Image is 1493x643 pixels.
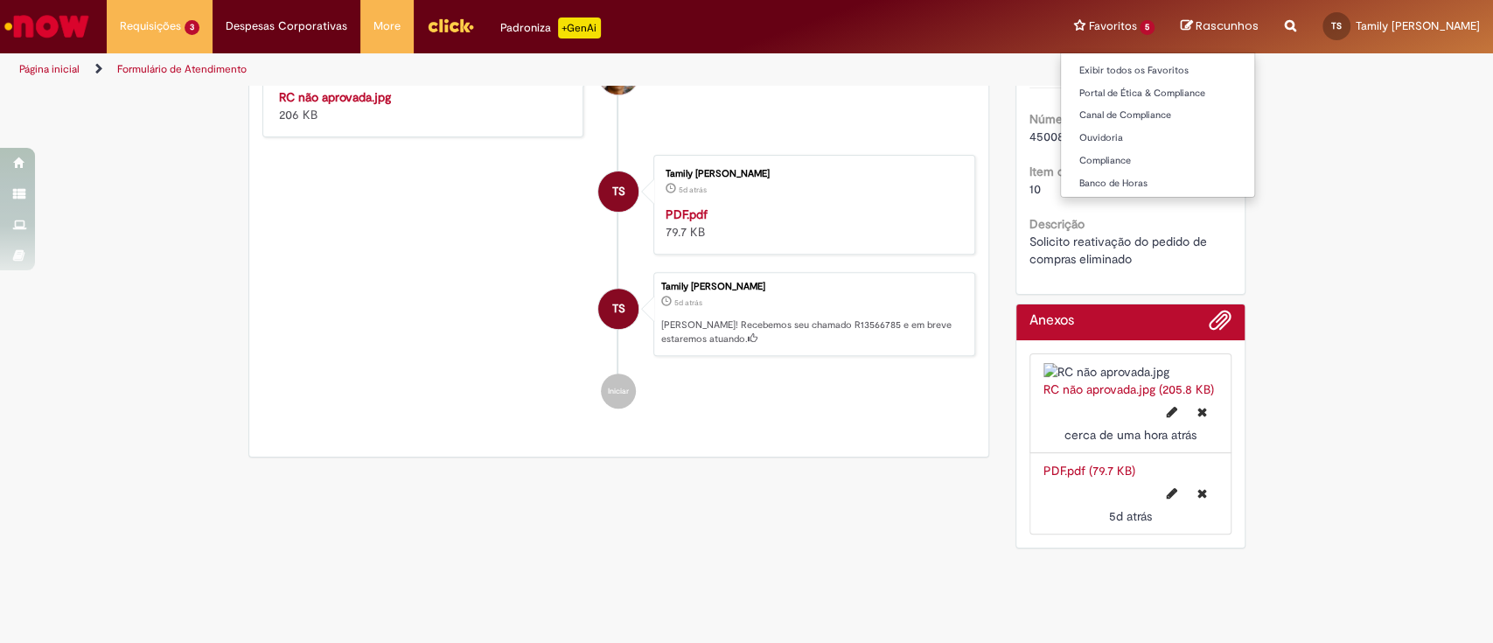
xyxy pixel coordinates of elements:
b: Descrição [1029,216,1085,232]
a: Compliance [1061,151,1254,171]
span: TS [1331,20,1342,31]
span: TS [612,171,625,213]
a: RC não aprovada.jpg (205.8 KB) [1043,381,1214,397]
span: Solicito reativação do pedido de compras eliminado [1029,234,1210,267]
div: Tamily [PERSON_NAME] [661,282,966,292]
b: Item do pedido [1029,164,1113,179]
ul: Trilhas de página [13,53,982,86]
a: Ouvidoria [1061,129,1254,148]
button: Excluir RC não aprovada.jpg [1187,398,1217,426]
time: 25/09/2025 14:04:19 [1109,508,1152,524]
button: Excluir PDF.pdf [1187,479,1217,507]
div: Tamily Ananias dos Santos [598,289,638,329]
a: PDF.pdf [666,206,708,222]
a: Exibir todos os Favoritos [1061,61,1254,80]
h2: Anexos [1029,313,1074,329]
img: ServiceNow [2,9,92,44]
span: Tamily [PERSON_NAME] [1356,18,1480,33]
time: 25/09/2025 14:04:21 [674,297,702,308]
span: cerca de uma hora atrás [1064,427,1196,443]
img: click_logo_yellow_360x200.png [427,12,474,38]
span: 5d atrás [1109,508,1152,524]
div: Padroniza [500,17,601,38]
div: Tamily Ananias dos Santos [598,171,638,212]
p: [PERSON_NAME]! Recebemos seu chamado R13566785 e em breve estaremos atuando. [661,318,966,346]
div: Tamily [PERSON_NAME] [666,169,957,179]
li: Tamily Ananias dos Santos [262,272,976,356]
p: +GenAi [558,17,601,38]
a: RC não aprovada.jpg [279,89,391,105]
b: Número do Pedido [1029,111,1133,127]
span: More [373,17,401,35]
div: 206 KB [279,88,570,123]
a: PDF.pdf (79.7 KB) [1043,463,1135,479]
span: 5 [1140,20,1155,35]
span: 4500865732 [1029,129,1098,144]
button: Editar nome de arquivo RC não aprovada.jpg [1156,398,1188,426]
span: Rascunhos [1196,17,1259,34]
a: Canal de Compliance [1061,106,1254,125]
button: Adicionar anexos [1209,309,1231,340]
a: Portal de Ética & Compliance [1061,84,1254,103]
span: Requisições [120,17,181,35]
a: Rascunhos [1181,18,1259,35]
span: Despesas Corporativas [226,17,347,35]
span: 10 [1029,181,1041,197]
span: TS [612,288,625,330]
time: 25/09/2025 14:04:19 [679,185,707,195]
a: Formulário de Atendimento [117,62,247,76]
a: Página inicial [19,62,80,76]
ul: Favoritos [1060,52,1255,198]
button: Editar nome de arquivo PDF.pdf [1156,479,1188,507]
a: Banco de Horas [1061,174,1254,193]
span: 5d atrás [679,185,707,195]
span: Favoritos [1088,17,1136,35]
span: 5d atrás [674,297,702,308]
div: 79.7 KB [666,206,957,241]
span: 3 [185,20,199,35]
img: RC não aprovada.jpg [1043,363,1217,381]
